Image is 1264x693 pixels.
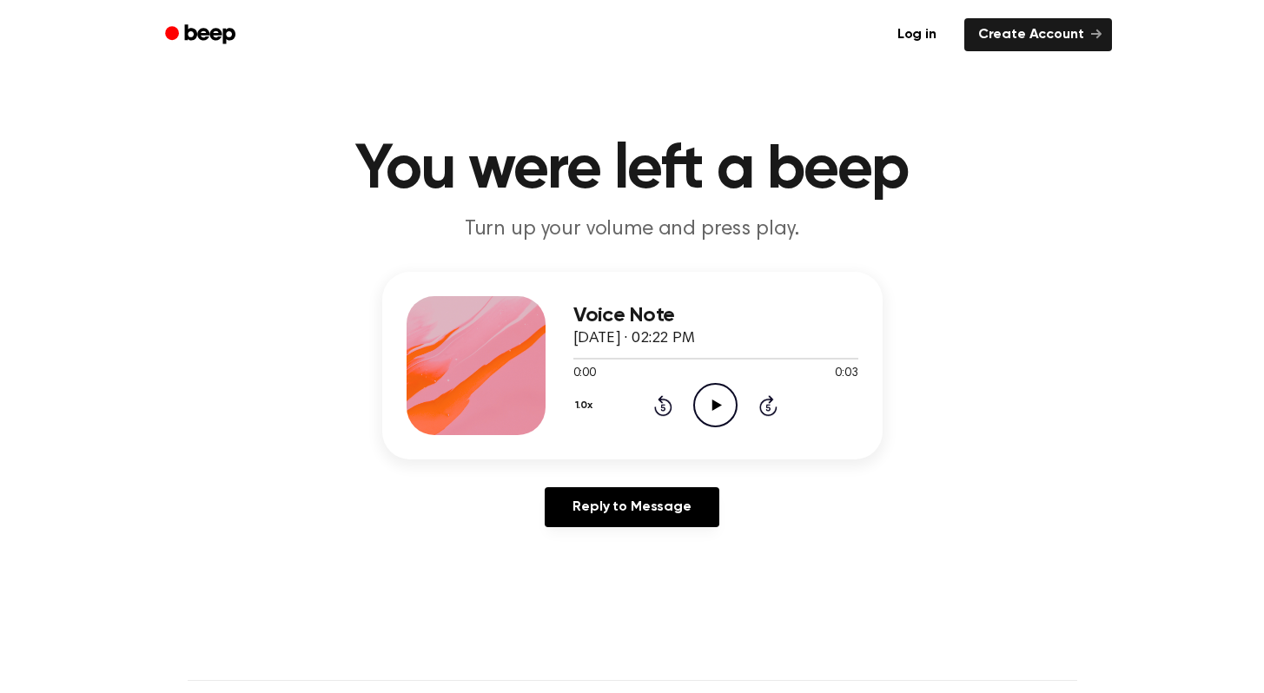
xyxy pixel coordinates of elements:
h1: You were left a beep [188,139,1077,201]
a: Reply to Message [545,487,718,527]
p: Turn up your volume and press play. [299,215,966,244]
a: Create Account [964,18,1112,51]
button: 1.0x [573,391,599,420]
span: 0:03 [835,365,857,383]
h3: Voice Note [573,304,858,327]
span: 0:00 [573,365,596,383]
a: Beep [153,18,251,52]
span: [DATE] · 02:22 PM [573,331,695,346]
a: Log in [880,15,954,55]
